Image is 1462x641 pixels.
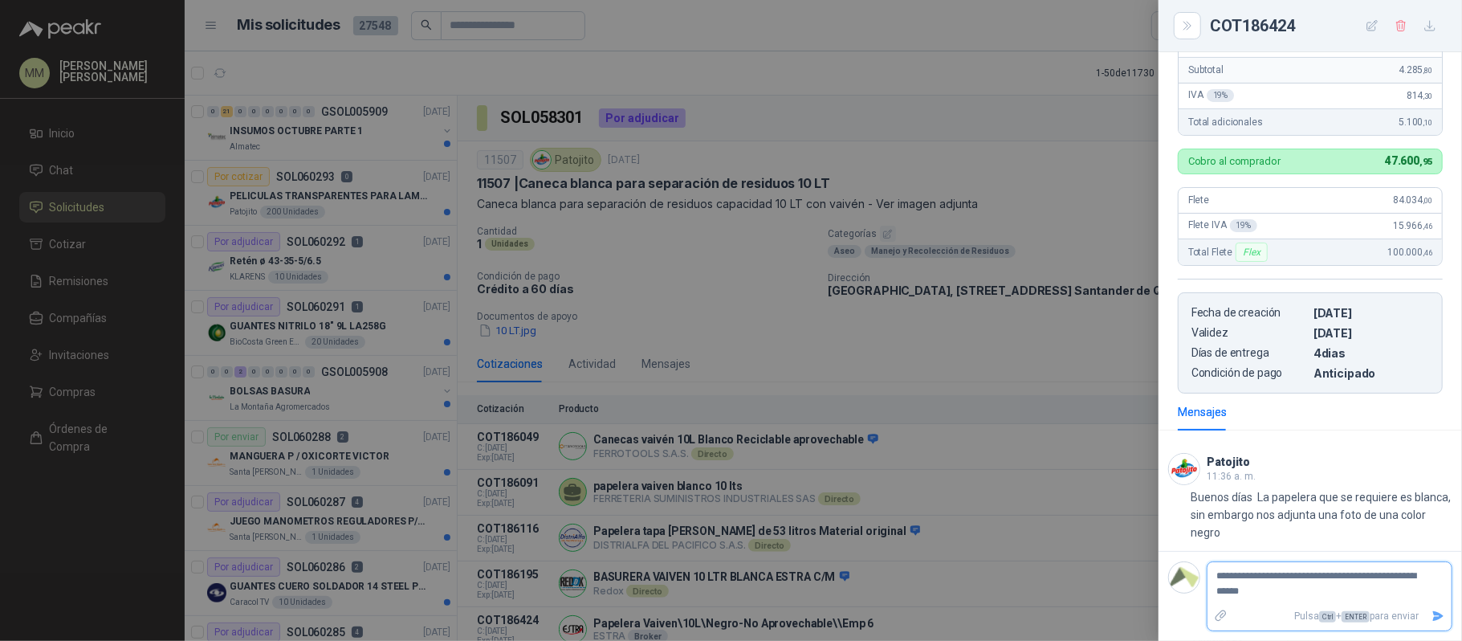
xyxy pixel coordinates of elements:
[1313,326,1429,340] p: [DATE]
[1313,306,1429,320] p: [DATE]
[1342,611,1370,623] span: ENTER
[1313,366,1429,380] p: Anticipado
[1425,602,1452,631] button: Enviar
[1188,243,1271,262] span: Total Flete
[1385,154,1432,167] span: 47.600
[1169,562,1199,593] img: Company Logo
[1207,471,1256,482] span: 11:36 a. m.
[1393,194,1432,206] span: 84.034
[1188,194,1209,206] span: Flete
[1313,346,1429,360] p: 4 dias
[1423,222,1432,231] span: ,46
[1419,157,1432,167] span: ,95
[1188,64,1224,76] span: Subtotal
[1423,248,1432,257] span: ,46
[1423,66,1432,75] span: ,80
[1236,243,1267,262] div: Flex
[1230,219,1258,232] div: 19 %
[1191,326,1307,340] p: Validez
[1387,247,1432,258] span: 100.000
[1399,116,1432,128] span: 5.100
[1210,13,1443,39] div: COT186424
[1207,458,1250,467] h3: Patojito
[1319,611,1336,623] span: Ctrl
[1423,92,1432,100] span: ,30
[1423,118,1432,127] span: ,10
[1188,156,1281,166] p: Cobro al comprador
[1423,196,1432,205] span: ,00
[1191,346,1307,360] p: Días de entrega
[1188,89,1234,102] span: IVA
[1188,219,1257,232] span: Flete IVA
[1179,109,1442,135] div: Total adicionales
[1235,602,1426,631] p: Pulsa + para enviar
[1191,488,1452,541] p: Buenos días La papelera que se requiere es blanca, sin embargo nos adjunta una foto de una color ...
[1207,602,1235,631] label: Adjuntar archivos
[1178,16,1197,35] button: Close
[1407,90,1432,101] span: 814
[1191,366,1307,380] p: Condición de pago
[1169,454,1199,484] img: Company Logo
[1191,306,1307,320] p: Fecha de creación
[1393,220,1432,231] span: 15.966
[1207,89,1235,102] div: 19 %
[1178,403,1227,421] div: Mensajes
[1399,64,1432,76] span: 4.285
